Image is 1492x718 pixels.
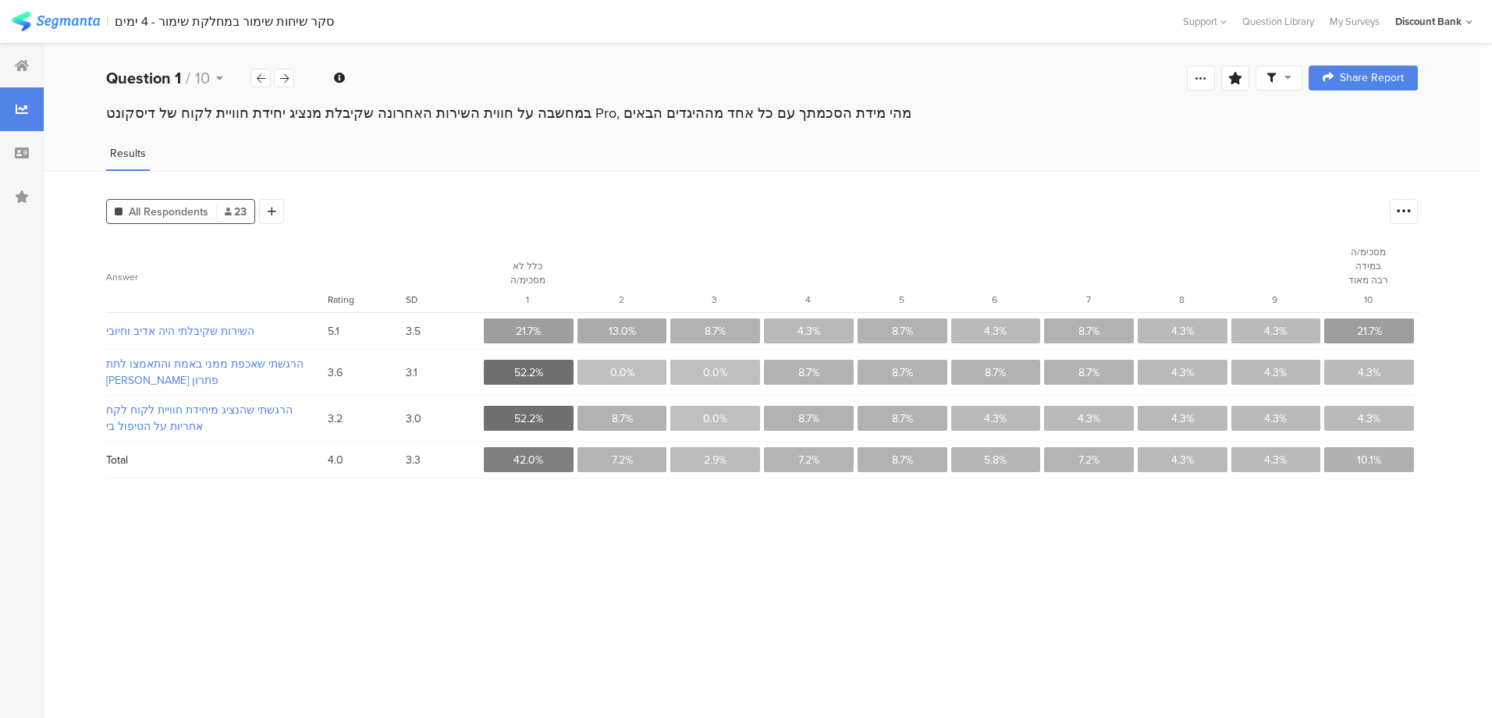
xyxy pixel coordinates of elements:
[106,66,181,90] b: Question 1
[1357,323,1382,339] span: 21.7%
[328,293,354,307] span: Rating
[106,356,307,389] span: הרגשתי שאכפת ממני באמת והתאמצו לתת [PERSON_NAME] פתרון
[1162,293,1202,307] div: 8
[892,411,913,427] span: 8.7%
[609,323,636,339] span: 13.0%
[704,452,726,468] span: 2.9%
[985,364,1006,381] span: 8.7%
[1078,452,1099,468] span: 7.2%
[406,452,484,468] span: 3.3
[798,411,819,427] span: 8.7%
[514,364,543,381] span: 52.2%
[106,402,307,435] span: הרגשתי שהנציג מיחידת חוויית לקוח לקח אחריות על הטיפול בי
[610,364,634,381] span: 0.0%
[1358,364,1380,381] span: 4.3%
[1348,245,1388,287] div: מסכימ/ה במידה רבה מאוד
[106,270,138,284] span: Answer
[106,452,128,468] div: Total
[1264,411,1287,427] span: 4.3%
[1264,323,1287,339] span: 4.3%
[106,12,108,30] div: |
[1357,452,1381,468] span: 10.1%
[882,293,922,307] div: 5
[1068,293,1108,307] div: 7
[975,293,1014,307] div: 6
[516,323,541,339] span: 21.7%
[328,452,406,468] span: 4.0
[406,411,484,427] span: 3.0
[602,293,641,307] div: 2
[406,293,417,307] span: SD
[1395,14,1462,29] div: Discount Bank
[106,323,307,339] span: השירות שקיבלתי היה אדיב וחיובי
[892,364,913,381] span: 8.7%
[984,452,1007,468] span: 5.8%
[694,293,734,307] div: 3
[1340,73,1404,84] span: Share Report
[1078,411,1100,427] span: 4.3%
[984,323,1007,339] span: 4.3%
[1348,293,1388,307] div: 10
[1264,452,1287,468] span: 4.3%
[612,411,633,427] span: 8.7%
[1171,411,1194,427] span: 4.3%
[1255,293,1295,307] div: 9
[984,411,1007,427] span: 4.3%
[1171,452,1194,468] span: 4.3%
[892,452,913,468] span: 8.7%
[225,204,247,220] span: 23
[1078,364,1099,381] span: 8.7%
[110,145,146,162] span: Results
[1183,9,1227,34] div: Support
[328,411,406,427] span: 3.2
[513,452,543,468] span: 42.0%
[508,259,548,287] div: כלל לא מסכימ/ה
[186,66,190,90] span: /
[12,12,100,31] img: segmanta logo
[508,293,548,307] div: 1
[798,364,819,381] span: 8.7%
[703,411,727,427] span: 0.0%
[106,103,1418,123] div: במחשבה על חווית השירות האחרונה שקיבלת מנציג יחידת חוויית לקוח של דיסקונט Pro, מהי מידת הסכמתך עם ...
[1322,14,1387,29] a: My Surveys
[892,323,913,339] span: 8.7%
[1171,323,1194,339] span: 4.3%
[1078,323,1099,339] span: 8.7%
[1264,364,1287,381] span: 4.3%
[798,323,820,339] span: 4.3%
[798,452,819,468] span: 7.2%
[514,411,543,427] span: 52.2%
[328,323,406,339] span: 5.1
[195,66,210,90] span: 10
[788,293,828,307] div: 4
[406,364,484,381] span: 3.1
[115,14,334,29] div: סקר שיחות שימור במחלקת שימור - 4 ימים
[1171,364,1194,381] span: 4.3%
[703,364,727,381] span: 0.0%
[612,452,633,468] span: 7.2%
[1234,14,1322,29] a: Question Library
[328,364,406,381] span: 3.6
[406,323,484,339] span: 3.5
[129,204,208,220] span: All Respondents
[705,323,726,339] span: 8.7%
[1358,411,1380,427] span: 4.3%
